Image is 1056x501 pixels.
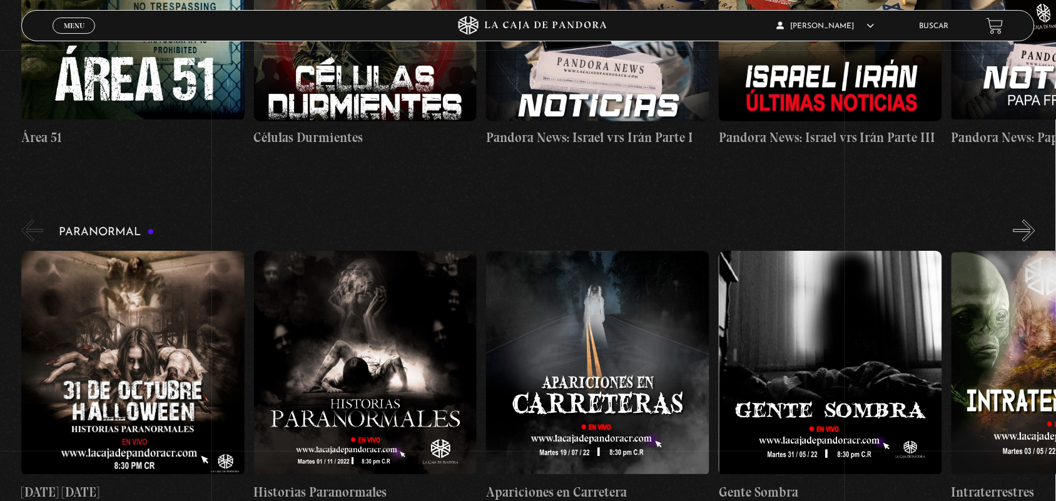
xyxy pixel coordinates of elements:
[59,226,155,238] h3: Paranormal
[719,128,942,148] h4: Pandora News: Israel vrs Irán Parte III
[1013,220,1035,241] button: Next
[777,23,875,30] span: [PERSON_NAME]
[59,33,89,41] span: Cerrar
[254,128,477,148] h4: Células Durmientes
[64,22,84,29] span: Menu
[486,128,709,148] h4: Pandora News: Israel vrs Irán Parte I
[21,220,43,241] button: Previous
[21,128,245,148] h4: Área 51
[920,23,949,30] a: Buscar
[987,18,1003,34] a: View your shopping cart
